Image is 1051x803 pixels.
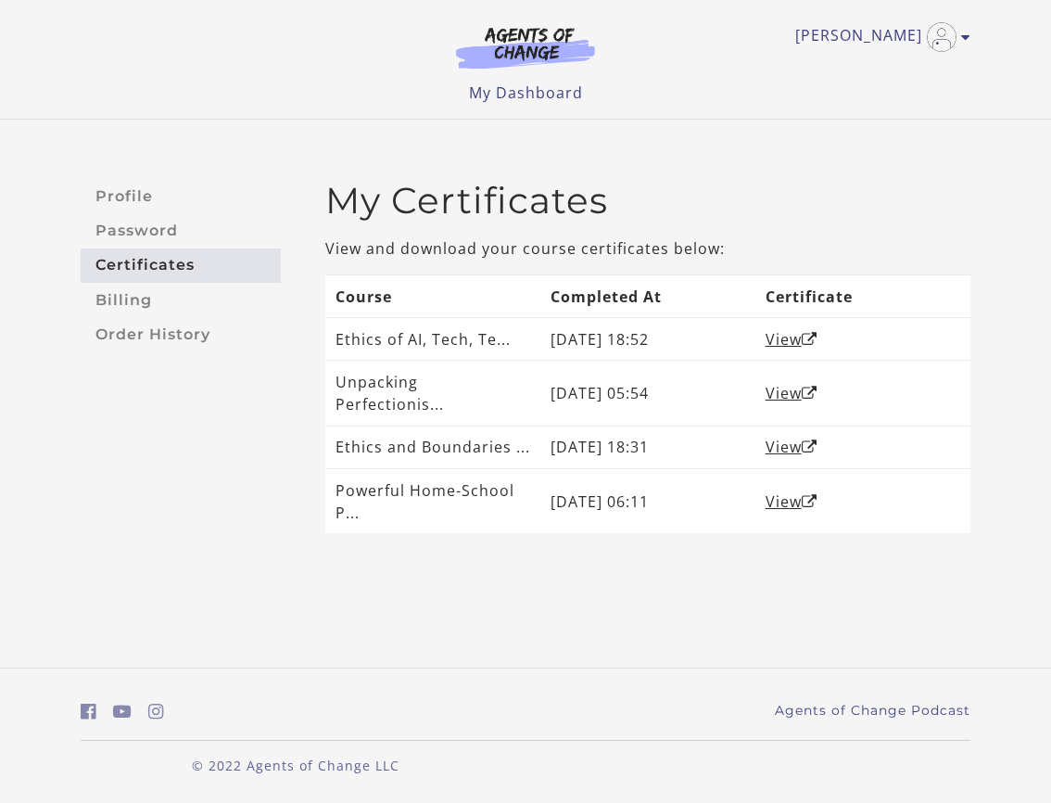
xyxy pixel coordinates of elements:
a: My Dashboard [469,83,583,103]
a: Order History [81,317,281,351]
i: https://www.youtube.com/c/AgentsofChangeTestPrepbyMeaganMitchell (Open in a new window) [113,703,132,720]
a: Password [81,213,281,248]
td: Unpacking Perfectionis... [325,361,540,426]
td: [DATE] 18:52 [540,318,755,361]
p: © 2022 Agents of Change LLC [81,756,511,775]
i: Open in a new window [802,494,817,509]
td: Ethics of AI, Tech, Te... [325,318,540,361]
a: Toggle menu [795,22,961,52]
a: Agents of Change Podcast [775,701,970,720]
a: ViewOpen in a new window [766,329,817,350]
a: Profile [81,179,281,213]
i: Open in a new window [802,332,817,347]
p: View and download your course certificates below: [325,237,970,260]
th: Course [325,274,540,317]
td: Ethics and Boundaries ... [325,426,540,468]
td: Powerful Home-School P... [325,469,540,534]
a: Certificates [81,249,281,283]
a: https://www.youtube.com/c/AgentsofChangeTestPrepbyMeaganMitchell (Open in a new window) [113,698,132,725]
th: Certificate [755,274,970,317]
i: https://www.facebook.com/groups/aswbtestprep (Open in a new window) [81,703,96,720]
i: https://www.instagram.com/agentsofchangeprep/ (Open in a new window) [148,703,164,720]
a: ViewOpen in a new window [766,383,817,403]
h2: My Certificates [325,179,970,223]
a: https://www.instagram.com/agentsofchangeprep/ (Open in a new window) [148,698,164,725]
td: [DATE] 05:54 [540,361,755,426]
a: ViewOpen in a new window [766,491,817,512]
th: Completed At [540,274,755,317]
img: Agents of Change Logo [437,26,614,69]
a: ViewOpen in a new window [766,437,817,457]
td: [DATE] 18:31 [540,426,755,468]
i: Open in a new window [802,440,817,454]
i: Open in a new window [802,386,817,401]
td: [DATE] 06:11 [540,469,755,534]
a: Billing [81,283,281,317]
a: https://www.facebook.com/groups/aswbtestprep (Open in a new window) [81,698,96,725]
